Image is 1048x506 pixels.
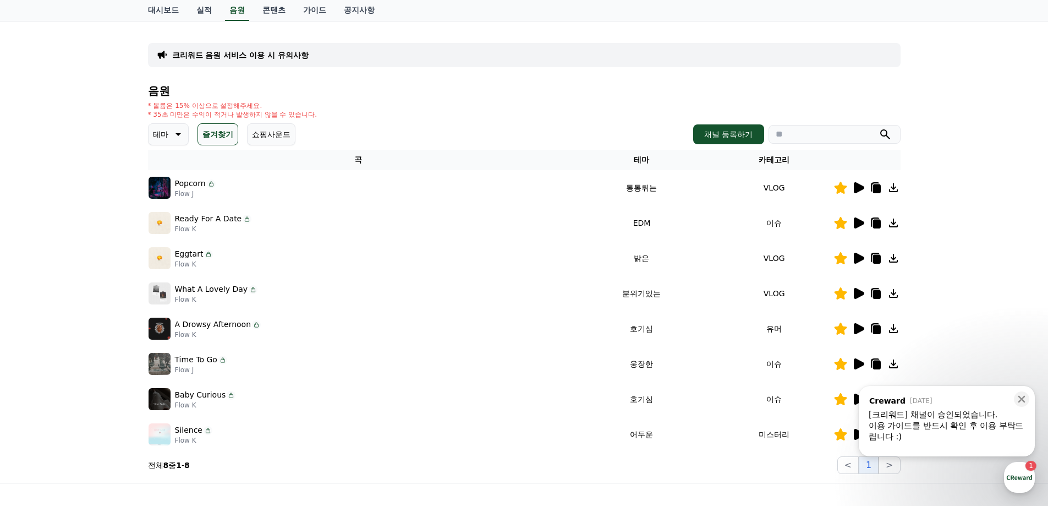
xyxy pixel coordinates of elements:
td: 어두운 [568,417,715,452]
p: Flow K [175,260,213,269]
strong: 8 [184,461,190,470]
p: 테마 [153,127,168,142]
p: Popcorn [175,178,206,189]
h4: 음원 [148,85,901,97]
td: VLOG [715,170,833,205]
td: 분위기있는 [568,276,715,311]
button: > [879,456,900,474]
p: Flow K [175,295,258,304]
p: Flow K [175,225,252,233]
td: 밝은 [568,241,715,276]
p: Time To Go [175,354,217,366]
a: 1대화 [73,349,142,377]
span: 설정 [170,366,183,374]
p: 전체 중 - [148,460,190,471]
img: music [149,282,171,304]
p: * 볼륨은 15% 이상으로 설정해주세요. [148,101,317,110]
p: * 35초 미만은 수익이 적거나 발생하지 않을 수 있습니다. [148,110,317,119]
p: Flow K [175,330,261,339]
p: What A Lovely Day [175,284,248,295]
th: 테마 [568,150,715,170]
td: 이슈 [715,205,833,241]
img: music [149,388,171,410]
p: Baby Curious [175,389,226,401]
td: 유머 [715,311,833,346]
img: music [149,212,171,234]
p: A Drowsy Afternoon [175,319,251,330]
img: music [149,423,171,445]
p: Silence [175,425,202,436]
img: music [149,177,171,199]
p: Flow J [175,366,227,374]
a: 홈 [3,349,73,377]
td: 통통튀는 [568,170,715,205]
span: 1 [112,349,116,357]
td: 호기심 [568,382,715,417]
th: 카테고리 [715,150,833,170]
td: 호기심 [568,311,715,346]
td: 웅장한 [568,346,715,382]
td: 이슈 [715,382,833,417]
img: music [149,353,171,375]
strong: 8 [163,461,169,470]
p: Ready For A Date [175,213,242,225]
button: 쇼핑사운드 [247,123,295,145]
p: Flow J [175,189,216,198]
button: 1 [859,456,879,474]
td: 미스터리 [715,417,833,452]
a: 크리워드 음원 서비스 이용 시 유의사항 [172,50,309,61]
p: Eggtart [175,248,204,260]
td: VLOG [715,276,833,311]
button: < [837,456,859,474]
p: Flow K [175,401,236,410]
span: 홈 [35,366,41,374]
button: 테마 [148,123,189,145]
button: 즐겨찾기 [197,123,238,145]
img: music [149,247,171,269]
td: VLOG [715,241,833,276]
p: Flow K [175,436,212,445]
th: 곡 [148,150,569,170]
img: music [149,318,171,340]
span: 대화 [101,366,114,375]
td: 이슈 [715,346,833,382]
strong: 1 [176,461,182,470]
button: 채널 등록하기 [693,124,764,144]
a: 설정 [142,349,211,377]
td: EDM [568,205,715,241]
